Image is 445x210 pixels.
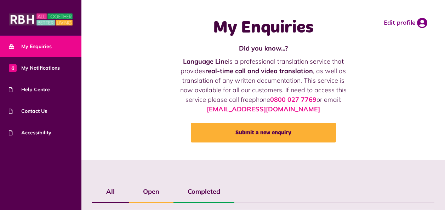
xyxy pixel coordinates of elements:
strong: real-time call and video translation [205,67,313,75]
img: MyRBH [9,12,73,27]
a: 0800 027 7769 [270,95,316,104]
span: Accessibility [9,129,51,136]
h1: My Enquiries [179,18,347,38]
span: My Enquiries [9,43,52,50]
p: is a professional translation service that provides , as well as translation of any written docum... [179,57,347,114]
a: Submit a new enquiry [191,123,336,142]
strong: Language Line [183,57,228,65]
span: My Notifications [9,64,60,72]
a: Edit profile [384,18,427,28]
strong: Did you know...? [239,44,288,52]
span: Help Centre [9,86,50,93]
span: Contact Us [9,107,47,115]
a: [EMAIL_ADDRESS][DOMAIN_NAME] [207,105,320,113]
span: 0 [9,64,17,72]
